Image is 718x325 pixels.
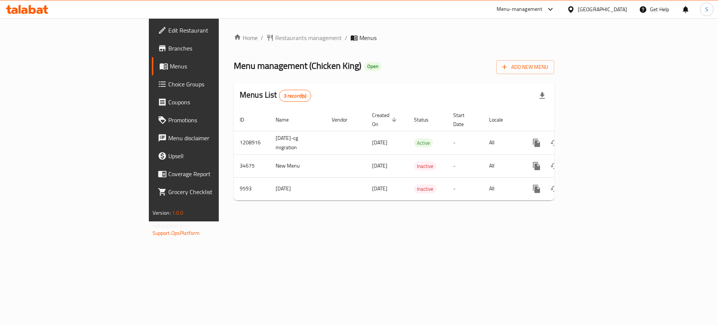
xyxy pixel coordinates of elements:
[447,131,483,154] td: -
[276,115,298,124] span: Name
[705,5,708,13] span: S
[414,139,433,147] span: Active
[546,180,564,198] button: Change Status
[414,184,436,193] div: Inactive
[522,108,605,131] th: Actions
[546,134,564,152] button: Change Status
[153,228,200,238] a: Support.OpsPlatform
[414,185,436,193] span: Inactive
[447,177,483,200] td: -
[453,111,474,129] span: Start Date
[266,33,342,42] a: Restaurants management
[483,131,522,154] td: All
[234,108,605,200] table: enhanced table
[168,151,263,160] span: Upsell
[447,154,483,177] td: -
[168,44,263,53] span: Branches
[275,33,342,42] span: Restaurants management
[372,161,387,171] span: [DATE]
[496,60,554,74] button: Add New Menu
[170,62,263,71] span: Menus
[372,138,387,147] span: [DATE]
[152,93,269,111] a: Coupons
[240,115,254,124] span: ID
[414,162,436,171] span: Inactive
[414,138,433,147] div: Active
[483,154,522,177] td: All
[168,187,263,196] span: Grocery Checklist
[364,62,381,71] div: Open
[502,62,548,72] span: Add New Menu
[153,208,171,218] span: Version:
[578,5,627,13] div: [GEOGRAPHIC_DATA]
[152,111,269,129] a: Promotions
[372,184,387,193] span: [DATE]
[497,5,543,14] div: Menu-management
[332,115,357,124] span: Vendor
[528,134,546,152] button: more
[172,208,184,218] span: 1.0.0
[152,147,269,165] a: Upsell
[372,111,399,129] span: Created On
[152,165,269,183] a: Coverage Report
[152,21,269,39] a: Edit Restaurant
[533,87,551,105] div: Export file
[168,98,263,107] span: Coupons
[234,33,554,42] nav: breadcrumb
[279,92,311,99] span: 3 record(s)
[152,183,269,201] a: Grocery Checklist
[528,180,546,198] button: more
[153,221,187,230] span: Get support on:
[152,39,269,57] a: Branches
[168,169,263,178] span: Coverage Report
[345,33,347,42] li: /
[364,63,381,70] span: Open
[270,177,326,200] td: [DATE]
[270,131,326,154] td: [DATE]-cg migration
[152,129,269,147] a: Menu disclaimer
[152,57,269,75] a: Menus
[414,162,436,171] div: Inactive
[234,57,361,74] span: Menu management ( Chicken King )
[546,157,564,175] button: Change Status
[152,75,269,93] a: Choice Groups
[168,80,263,89] span: Choice Groups
[359,33,377,42] span: Menus
[489,115,513,124] span: Locale
[414,115,438,124] span: Status
[528,157,546,175] button: more
[168,116,263,125] span: Promotions
[483,177,522,200] td: All
[168,134,263,142] span: Menu disclaimer
[270,154,326,177] td: New Menu
[240,89,311,102] h2: Menus List
[168,26,263,35] span: Edit Restaurant
[279,90,312,102] div: Total records count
